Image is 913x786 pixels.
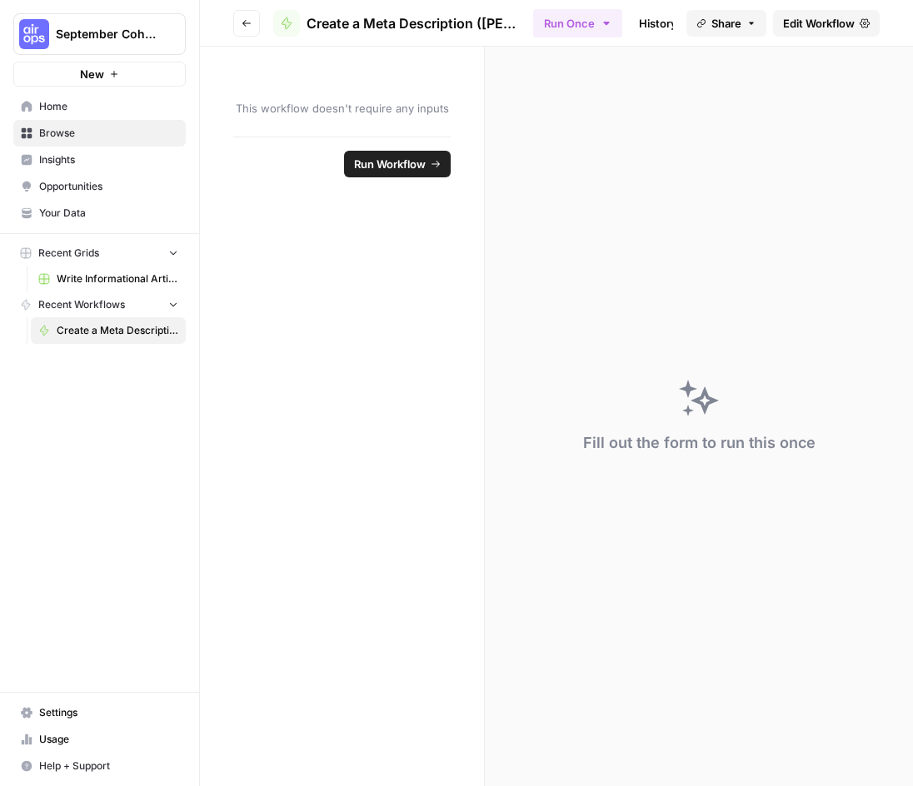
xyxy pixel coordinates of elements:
[39,705,178,720] span: Settings
[39,732,178,747] span: Usage
[783,15,855,32] span: Edit Workflow
[273,10,520,37] a: Create a Meta Description ([PERSON_NAME])
[344,151,451,177] button: Run Workflow
[13,120,186,147] a: Browse
[629,10,687,37] a: History
[57,323,178,338] span: Create a Meta Description ([PERSON_NAME])
[31,266,186,292] a: Write Informational Article
[38,246,99,261] span: Recent Grids
[13,241,186,266] button: Recent Grids
[13,753,186,779] button: Help + Support
[686,10,766,37] button: Share
[39,99,178,114] span: Home
[39,152,178,167] span: Insights
[39,179,178,194] span: Opportunities
[13,147,186,173] a: Insights
[13,173,186,200] a: Opportunities
[773,10,880,37] a: Edit Workflow
[39,206,178,221] span: Your Data
[56,26,157,42] span: September Cohort
[39,759,178,774] span: Help + Support
[13,292,186,317] button: Recent Workflows
[13,62,186,87] button: New
[80,66,104,82] span: New
[13,726,186,753] a: Usage
[13,13,186,55] button: Workspace: September Cohort
[13,93,186,120] a: Home
[13,200,186,226] a: Your Data
[39,126,178,141] span: Browse
[354,156,426,172] span: Run Workflow
[307,13,520,33] span: Create a Meta Description ([PERSON_NAME])
[13,699,186,726] a: Settings
[57,271,178,286] span: Write Informational Article
[711,15,741,32] span: Share
[38,297,125,312] span: Recent Workflows
[31,317,186,344] a: Create a Meta Description ([PERSON_NAME])
[233,100,451,117] span: This workflow doesn't require any inputs
[533,9,622,37] button: Run Once
[583,431,816,455] div: Fill out the form to run this once
[19,19,49,49] img: September Cohort Logo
